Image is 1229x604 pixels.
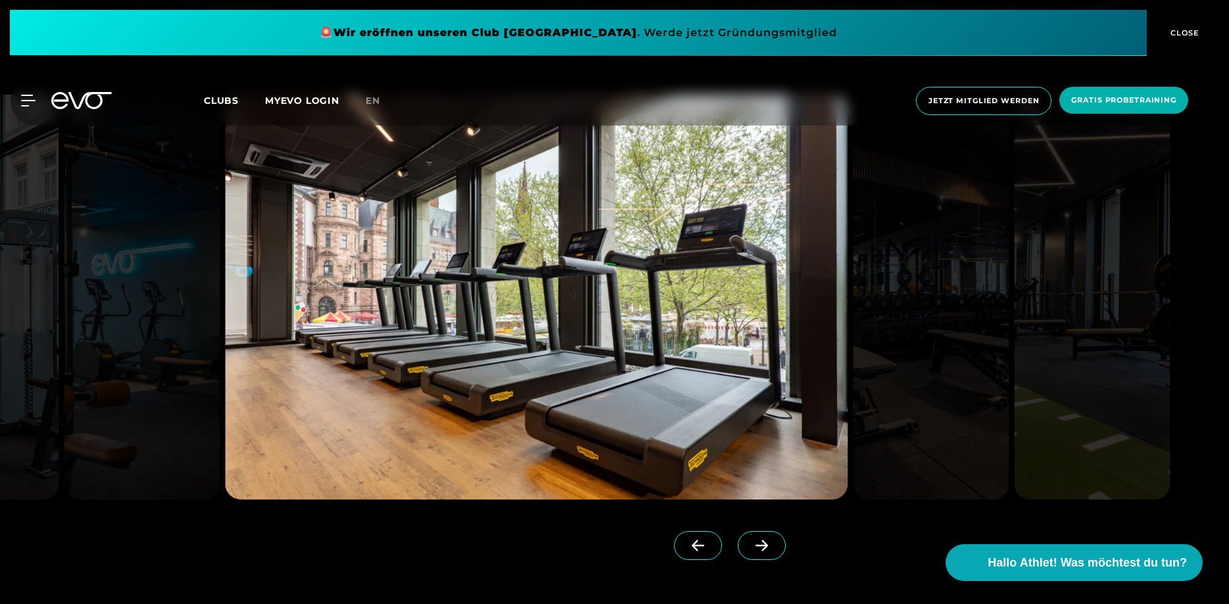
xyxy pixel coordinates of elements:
[928,95,1039,106] span: Jetzt Mitglied werden
[64,95,220,499] img: evofitness
[1071,95,1176,106] span: Gratis Probetraining
[988,554,1187,572] span: Hallo Athlet! Was möchtest du tun?
[204,95,239,106] span: Clubs
[225,95,848,499] img: evofitness
[912,87,1055,115] a: Jetzt Mitglied werden
[1147,10,1219,56] button: CLOSE
[366,95,380,106] span: en
[1055,87,1192,115] a: Gratis Probetraining
[854,95,1009,499] img: evofitness
[265,95,339,106] a: MYEVO LOGIN
[1167,27,1199,39] span: CLOSE
[946,544,1203,581] button: Hallo Athlet! Was möchtest du tun?
[1014,95,1170,499] img: evofitness
[204,94,265,106] a: Clubs
[366,93,396,108] a: en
